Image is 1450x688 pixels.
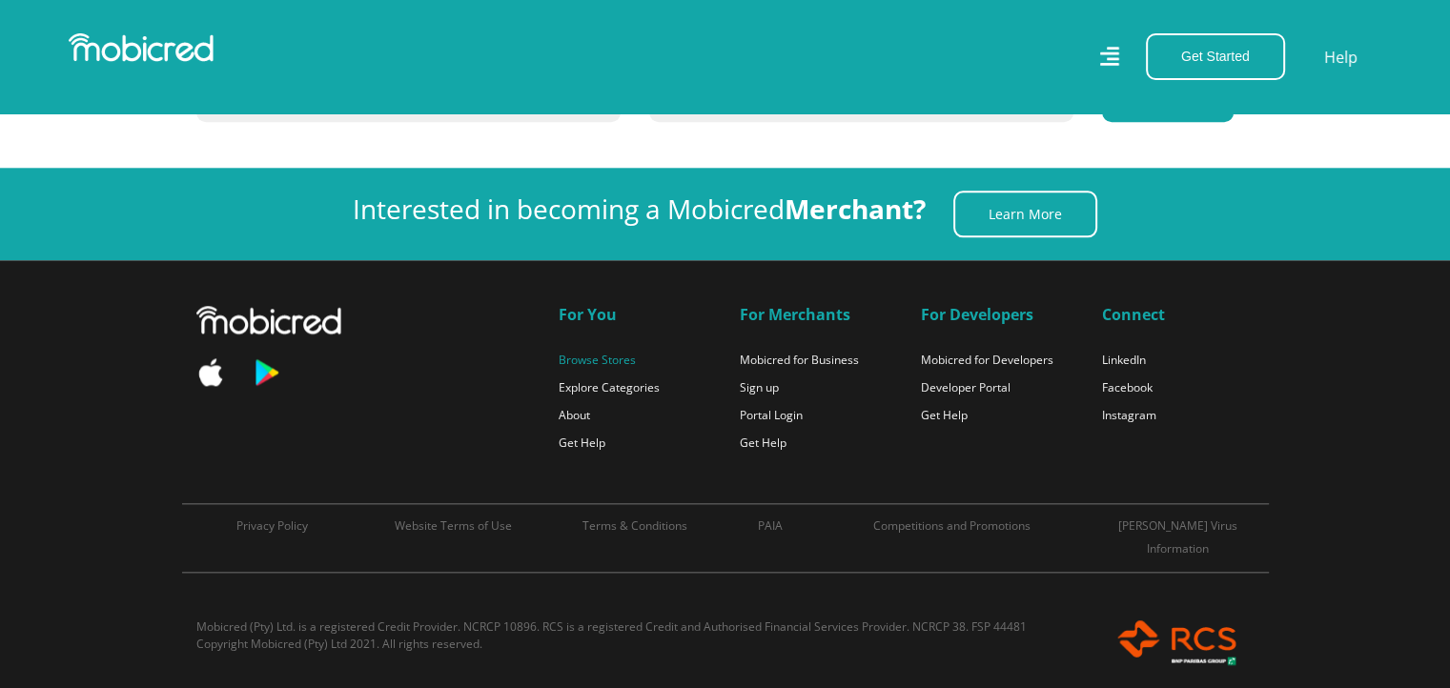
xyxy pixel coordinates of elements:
a: Learn More [953,191,1097,237]
h5: For Developers [921,306,1073,324]
img: Mobicred [69,33,214,62]
img: Download Mobicred on the Apple App Store [196,358,225,386]
a: Browse Stores [559,352,636,368]
a: Mobicred for Business [740,352,859,368]
a: Get Help [921,407,968,423]
a: Explore Categories [559,379,660,395]
a: Get Help [740,435,786,451]
a: [PERSON_NAME] Virus Information [1118,517,1237,556]
a: Facebook [1102,379,1153,395]
a: Get Help [559,435,605,451]
img: RCS [1102,618,1255,667]
h3: Interested in becoming a Mobicred [353,193,926,226]
p: Copyright Mobicred (Pty) Ltd 2021. All rights reserved. [196,636,1073,653]
a: About [559,407,590,423]
a: Privacy Policy [236,517,308,534]
p: Mobicred (Pty) Ltd. is a registered Credit Provider. NCRCP 10896. RCS is a registered Credit and ... [196,618,1073,636]
a: PAIA [758,517,783,534]
a: Terms & Conditions [582,517,687,534]
button: Get Started [1146,33,1285,80]
a: Portal Login [740,407,803,423]
a: Sign up [740,379,779,395]
img: Mobicred [196,306,341,334]
h5: For You [559,306,711,324]
img: Download Mobicred on the Google Play Store [252,357,280,388]
a: Competitions and Promotions [873,517,1031,534]
h5: Connect [1102,306,1255,324]
a: Help [1323,45,1358,70]
strong: Merchant? [785,191,926,227]
a: Website Terms of Use [395,517,512,534]
a: Developer Portal [921,379,1011,395]
h5: For Merchants [740,306,892,324]
a: Mobicred for Developers [921,352,1053,368]
a: LinkedIn [1102,352,1146,368]
a: Instagram [1102,407,1156,423]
